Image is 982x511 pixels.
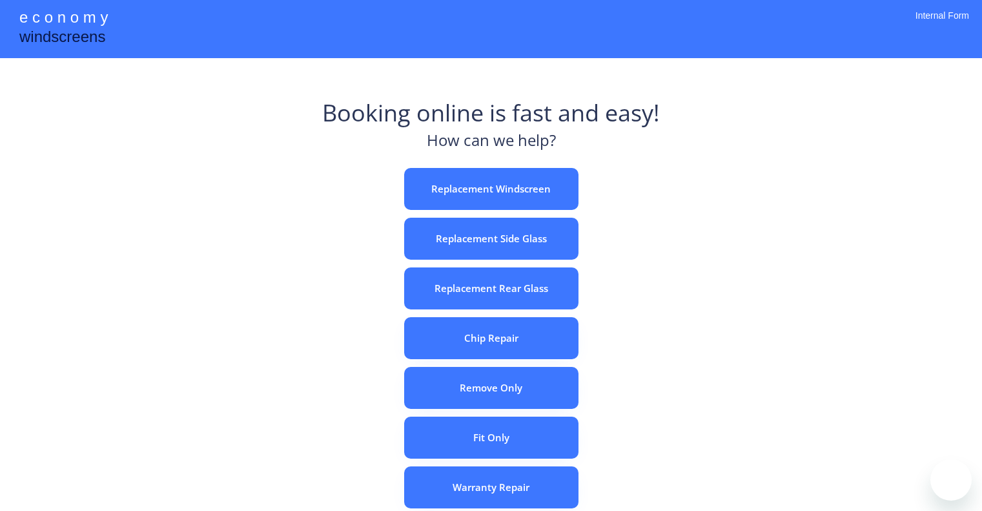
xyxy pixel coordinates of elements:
[404,218,578,260] button: Replacement Side Glass
[404,317,578,359] button: Chip Repair
[322,97,660,129] div: Booking online is fast and easy!
[19,6,108,31] div: e c o n o m y
[916,10,969,39] div: Internal Form
[404,267,578,309] button: Replacement Rear Glass
[930,459,972,501] iframe: Button to launch messaging window
[404,417,578,459] button: Fit Only
[427,129,556,158] div: How can we help?
[404,367,578,409] button: Remove Only
[19,26,105,51] div: windscreens
[404,466,578,508] button: Warranty Repair
[404,168,578,210] button: Replacement Windscreen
